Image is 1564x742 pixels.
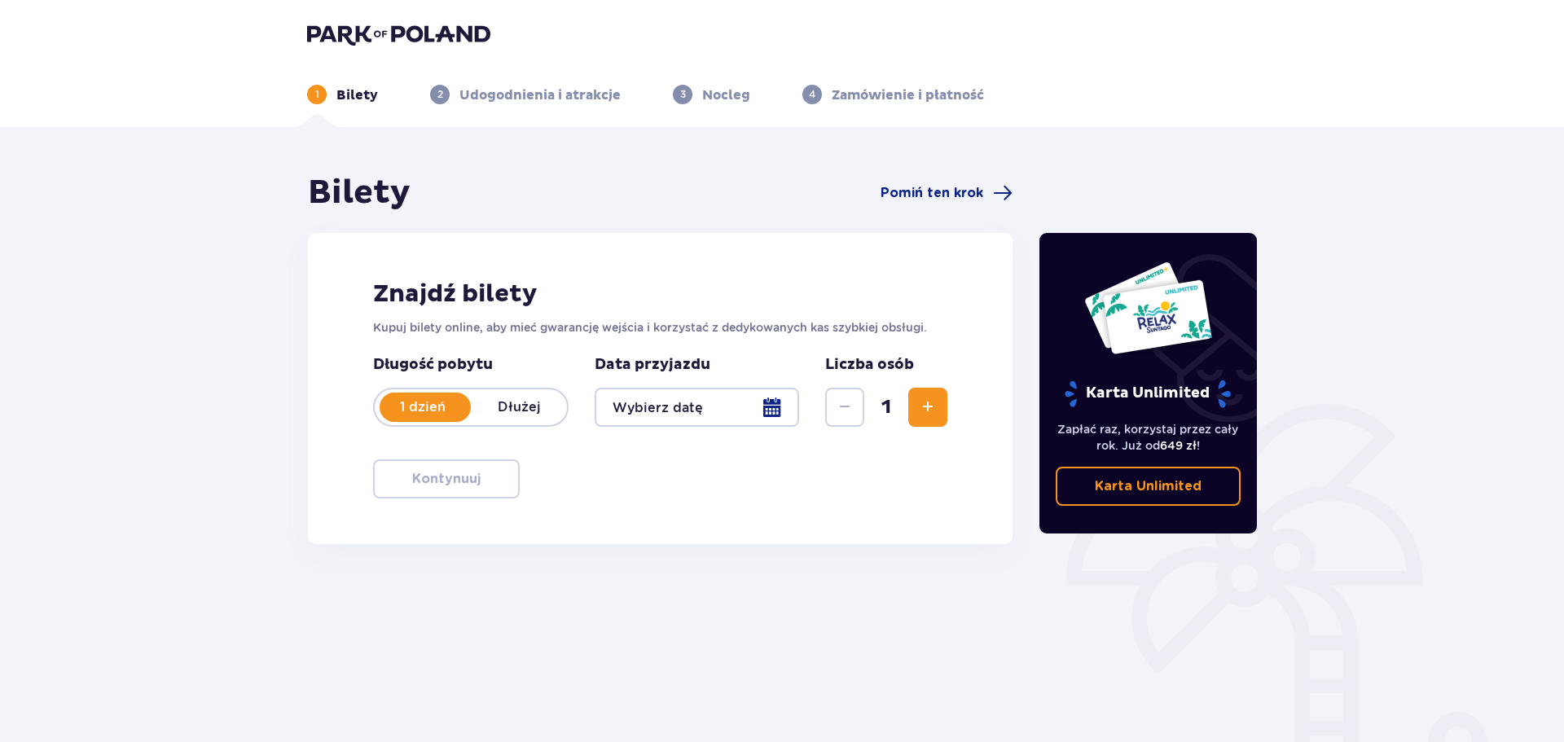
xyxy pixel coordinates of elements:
[680,87,686,102] p: 3
[702,86,750,104] p: Nocleg
[412,470,481,488] p: Kontynuuj
[308,173,411,213] h1: Bilety
[881,184,983,202] span: Pomiń ten krok
[375,398,471,416] p: 1 dzień
[832,86,984,104] p: Zamówienie i płatność
[1095,477,1202,495] p: Karta Unlimited
[315,87,319,102] p: 1
[825,355,914,375] p: Liczba osób
[802,85,984,104] div: 4Zamówienie i płatność
[430,85,621,104] div: 2Udogodnienia i atrakcje
[373,355,569,375] p: Długość pobytu
[437,87,443,102] p: 2
[373,279,947,310] h2: Znajdź bilety
[307,85,378,104] div: 1Bilety
[1056,467,1241,506] a: Karta Unlimited
[307,23,490,46] img: Park of Poland logo
[1056,421,1241,454] p: Zapłać raz, korzystaj przez cały rok. Już od !
[471,398,567,416] p: Dłużej
[868,395,905,419] span: 1
[595,355,710,375] p: Data przyjazdu
[825,388,864,427] button: Zmniejsz
[1063,380,1232,408] p: Karta Unlimited
[908,388,947,427] button: Zwiększ
[1160,439,1197,452] span: 649 zł
[1083,261,1213,355] img: Dwie karty całoroczne do Suntago z napisem 'UNLIMITED RELAX', na białym tle z tropikalnymi liśćmi...
[881,183,1013,203] a: Pomiń ten krok
[336,86,378,104] p: Bilety
[373,319,947,336] p: Kupuj bilety online, aby mieć gwarancję wejścia i korzystać z dedykowanych kas szybkiej obsługi.
[373,459,520,498] button: Kontynuuj
[673,85,750,104] div: 3Nocleg
[809,87,815,102] p: 4
[459,86,621,104] p: Udogodnienia i atrakcje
